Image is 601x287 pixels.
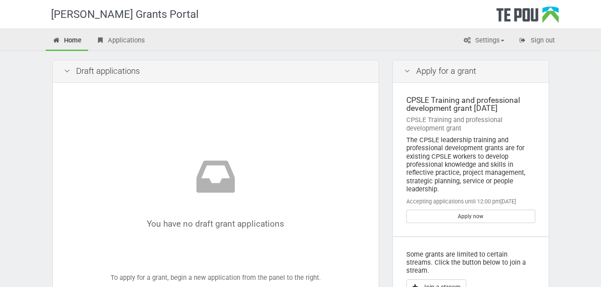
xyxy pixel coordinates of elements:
[53,60,379,83] div: Draft applications
[406,250,535,275] p: Some grants are limited to certain streams. Click the button below to join a stream.
[46,31,89,51] a: Home
[406,136,535,193] div: The CPSLE leadership training and professional development grants are for existing CPSLE workers ...
[91,154,341,228] div: You have no draft grant applications
[512,31,562,51] a: Sign out
[89,31,152,51] a: Applications
[406,198,535,206] div: Accepting applications until 12:00 pm[DATE]
[393,60,549,83] div: Apply for a grant
[496,6,559,29] div: Te Pou Logo
[406,116,535,132] div: CPSLE Training and professional development grant
[406,96,535,113] div: CPSLE Training and professional development grant [DATE]
[456,31,511,51] a: Settings
[406,210,535,223] a: Apply now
